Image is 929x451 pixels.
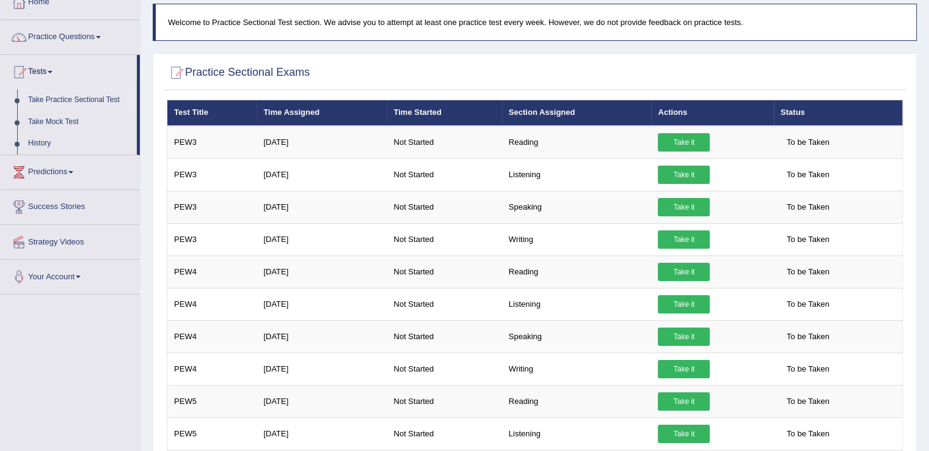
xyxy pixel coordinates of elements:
[167,223,257,255] td: PEW3
[257,288,387,320] td: [DATE]
[167,353,257,385] td: PEW4
[781,133,836,152] span: To be Taken
[167,320,257,353] td: PEW4
[167,158,257,191] td: PEW3
[781,198,836,216] span: To be Taken
[781,392,836,411] span: To be Taken
[168,16,904,28] p: Welcome to Practice Sectional Test section. We advise you to attempt at least one practice test e...
[502,353,652,385] td: Writing
[502,255,652,288] td: Reading
[658,133,710,152] a: Take it
[658,230,710,249] a: Take it
[167,126,257,159] td: PEW3
[387,223,501,255] td: Not Started
[781,230,836,249] span: To be Taken
[1,190,140,221] a: Success Stories
[387,191,501,223] td: Not Started
[23,133,137,155] a: History
[774,100,903,126] th: Status
[781,425,836,443] span: To be Taken
[257,255,387,288] td: [DATE]
[781,166,836,184] span: To be Taken
[387,385,501,417] td: Not Started
[502,191,652,223] td: Speaking
[257,353,387,385] td: [DATE]
[781,295,836,313] span: To be Taken
[387,288,501,320] td: Not Started
[781,360,836,378] span: To be Taken
[502,320,652,353] td: Speaking
[167,191,257,223] td: PEW3
[387,255,501,288] td: Not Started
[167,255,257,288] td: PEW4
[651,100,773,126] th: Actions
[502,158,652,191] td: Listening
[257,100,387,126] th: Time Assigned
[387,320,501,353] td: Not Started
[1,20,140,51] a: Practice Questions
[502,223,652,255] td: Writing
[167,417,257,450] td: PEW5
[502,417,652,450] td: Listening
[167,288,257,320] td: PEW4
[658,295,710,313] a: Take it
[257,223,387,255] td: [DATE]
[1,155,140,186] a: Predictions
[257,417,387,450] td: [DATE]
[658,360,710,378] a: Take it
[502,288,652,320] td: Listening
[1,225,140,255] a: Strategy Videos
[167,385,257,417] td: PEW5
[502,385,652,417] td: Reading
[387,353,501,385] td: Not Started
[1,260,140,290] a: Your Account
[387,126,501,159] td: Not Started
[658,263,710,281] a: Take it
[658,166,710,184] a: Take it
[257,191,387,223] td: [DATE]
[257,126,387,159] td: [DATE]
[387,417,501,450] td: Not Started
[257,320,387,353] td: [DATE]
[23,111,137,133] a: Take Mock Test
[387,158,501,191] td: Not Started
[23,89,137,111] a: Take Practice Sectional Test
[502,100,652,126] th: Section Assigned
[1,55,137,86] a: Tests
[781,328,836,346] span: To be Taken
[502,126,652,159] td: Reading
[658,425,710,443] a: Take it
[257,158,387,191] td: [DATE]
[387,100,501,126] th: Time Started
[167,64,310,82] h2: Practice Sectional Exams
[781,263,836,281] span: To be Taken
[658,392,710,411] a: Take it
[167,100,257,126] th: Test Title
[257,385,387,417] td: [DATE]
[658,198,710,216] a: Take it
[658,328,710,346] a: Take it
